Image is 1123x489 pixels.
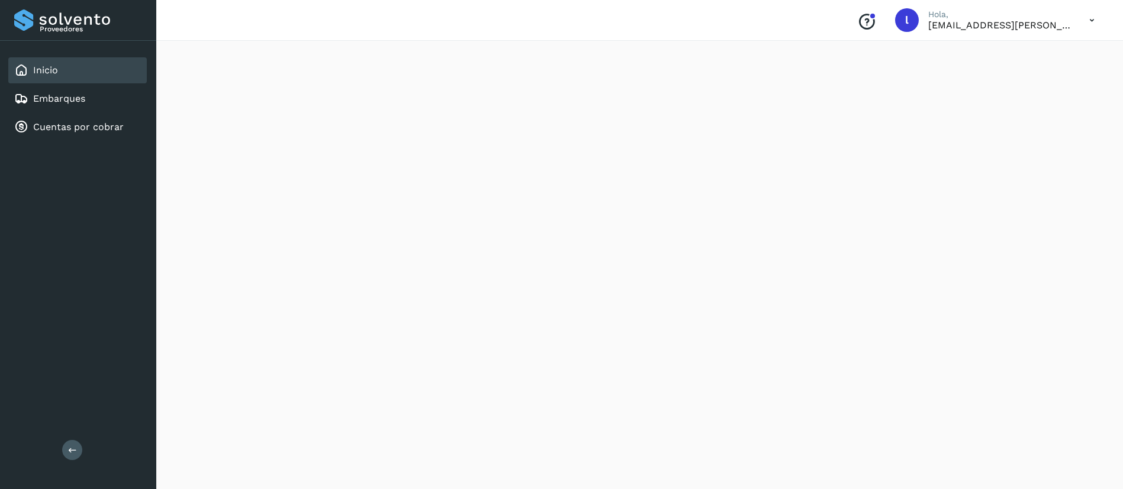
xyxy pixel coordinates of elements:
[8,57,147,83] div: Inicio
[40,25,142,33] p: Proveedores
[928,9,1070,20] p: Hola,
[33,121,124,132] a: Cuentas por cobrar
[33,64,58,76] a: Inicio
[928,20,1070,31] p: lauraamalia.castillo@xpertal.com
[8,86,147,112] div: Embarques
[8,114,147,140] div: Cuentas por cobrar
[33,93,85,104] a: Embarques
